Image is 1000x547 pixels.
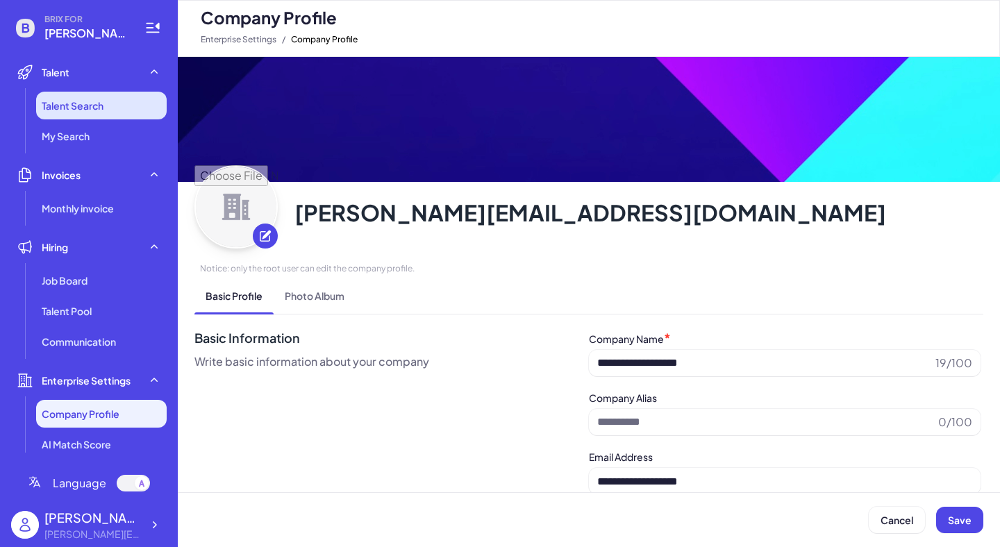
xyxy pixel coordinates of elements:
[11,511,39,539] img: user_logo.png
[42,168,81,182] span: Invoices
[936,507,983,533] button: Save
[42,273,87,287] span: Job Board
[930,355,972,371] span: 19/100
[44,25,128,42] span: monica@joinbrix.com
[589,333,664,345] label: Company Name
[42,99,103,112] span: Talent Search
[291,31,358,48] span: Company Profile
[201,6,337,28] span: Company Profile
[42,373,131,387] span: Enterprise Settings
[44,14,128,25] span: BRIX FOR
[869,507,925,533] button: Cancel
[42,407,119,421] span: Company Profile
[274,278,356,314] span: Photo Album
[194,328,589,348] span: Basic Information
[42,437,111,451] span: AI Match Score
[933,414,972,430] span: 0/100
[42,201,114,215] span: Monthly invoice
[282,31,285,48] span: /
[589,451,653,463] label: Email Address
[294,199,983,249] span: [PERSON_NAME][EMAIL_ADDRESS][DOMAIN_NAME]
[589,392,657,404] label: Company Alias
[44,508,142,527] div: monica zhou
[194,278,274,314] span: Basic Profile
[42,240,68,254] span: Hiring
[948,514,972,526] span: Save
[200,262,983,275] span: Notice: only the root user can edit the company profile.
[881,514,913,526] span: Cancel
[42,335,116,348] span: Communication
[42,65,69,79] span: Talent
[44,527,142,541] div: monica@joinbrix.com
[53,475,106,491] span: Language
[42,129,90,143] span: My Search
[42,304,92,318] span: Talent Pool
[194,353,589,370] span: Write basic information about your company
[178,57,1000,182] img: 62cf91bae6e441898ee106b491ed5f91.png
